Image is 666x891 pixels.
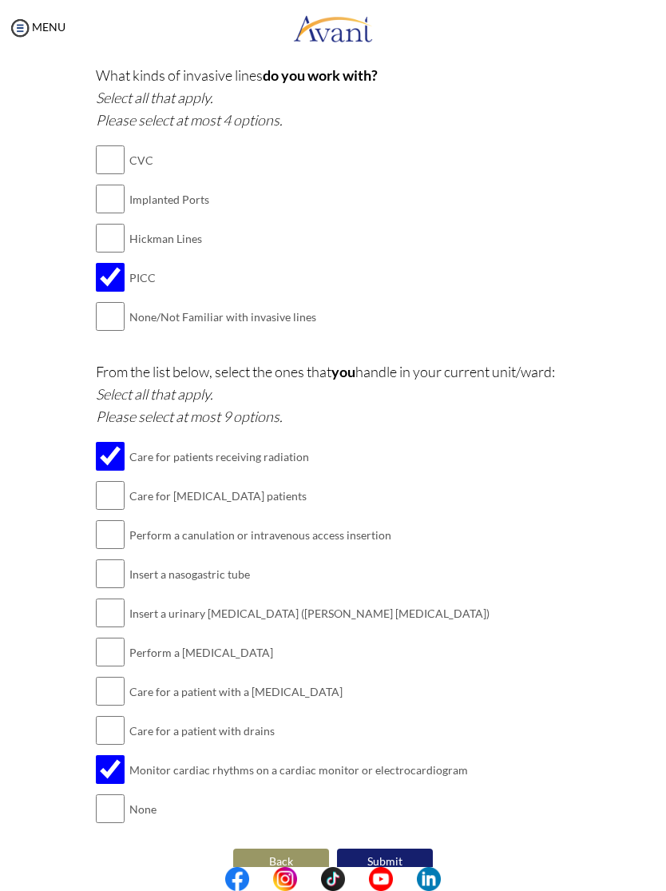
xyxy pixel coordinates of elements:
[129,141,316,180] td: CVC
[96,89,283,129] i: Select all that apply. Please select at most 4 options.
[331,363,355,380] b: you
[96,385,283,425] i: Select all that apply. Please select at most 9 options.
[321,867,345,891] img: tt.png
[417,867,441,891] img: li.png
[129,672,490,711] td: Care for a patient with a [MEDICAL_DATA]
[129,258,316,297] td: PICC
[273,867,297,891] img: in.png
[293,4,373,52] img: logo.png
[129,297,316,336] td: None/Not Familiar with invasive lines
[129,711,490,750] td: Care for a patient with drains
[345,867,369,891] img: blank.png
[129,555,490,594] td: Insert a nasogastric tube
[249,867,273,891] img: blank.png
[129,750,490,790] td: Monitor cardiac rhythms on a cardiac monitor or electrocardiogram
[233,849,329,874] button: Back
[96,360,571,428] p: From the list below, select the ones that handle in your current unit/ward:
[129,790,490,829] td: None
[129,180,316,219] td: Implanted Ports
[129,633,490,672] td: Perform a [MEDICAL_DATA]
[96,64,571,131] p: What kinds of invasive lines
[129,515,490,555] td: Perform a canulation or intravenous access insertion
[225,867,249,891] img: fb.png
[393,867,417,891] img: blank.png
[369,867,393,891] img: yt.png
[129,219,316,258] td: Hickman Lines
[8,16,32,40] img: icon-menu.png
[8,20,65,34] a: MENU
[337,849,433,874] button: Submit
[129,594,490,633] td: Insert a urinary [MEDICAL_DATA] ([PERSON_NAME] [MEDICAL_DATA])
[129,476,490,515] td: Care for [MEDICAL_DATA] patients
[129,437,490,476] td: Care for patients receiving radiation
[263,66,378,84] b: do you work with?
[297,867,321,891] img: blank.png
